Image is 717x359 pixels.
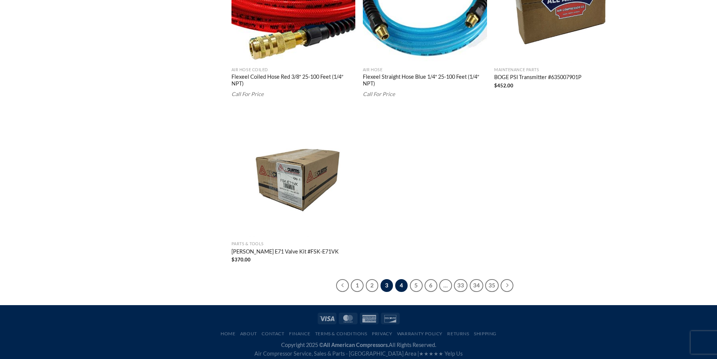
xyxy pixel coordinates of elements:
a: [PERSON_NAME] E71 Valve Kit #FSK-E71VK [231,248,339,257]
a: 1 [351,279,364,292]
strong: All American Compressors. [323,342,389,348]
a: 2 [366,279,379,292]
p: Parts & Tools [231,241,356,246]
bdi: 452.00 [494,82,513,89]
a: Warranty Policy [397,331,443,336]
a: Shipping [474,331,496,336]
a: Terms & Conditions [315,331,367,336]
p: Air Hose [363,67,487,72]
a: 4 [395,279,408,292]
bdi: 370.00 [231,257,251,263]
a: 5 [410,279,423,292]
a: BOGE PSI Transmitter #635007901P [494,74,582,82]
a: 6 [425,279,437,292]
a: Flexeel Straight Hose Blue 1/4″ 25-100 Feet (1/4″ NPT) [363,73,487,89]
p: Maintenance Parts [494,67,618,72]
a: Returns [447,331,469,336]
a: Next [501,279,513,292]
em: Call For Price [363,91,395,97]
a: Flexeel Coiled Hose Red 3/8″ 25-100 Feet (1/4″ NPT) [231,73,356,89]
a: Contact [262,331,284,336]
a: 35 [485,279,499,292]
span: … [439,279,452,292]
a: About [240,331,257,336]
span: $ [231,257,234,263]
em: Call For Price [231,91,264,97]
nav: Product Pagination [231,279,618,292]
p: Air Hose Coiled [231,67,356,72]
img: Curtis E71 Valve Kit #FSK-E71VK [231,113,356,238]
a: Previous [336,279,349,292]
a: 34 [470,279,483,292]
span: $ [494,82,497,89]
a: Finance [289,331,310,336]
a: Home [221,331,235,336]
span: 3 [381,279,393,292]
a: 33 [454,279,467,292]
a: ★★★★★ Yelp Us [419,350,463,357]
a: Privacy [372,331,392,336]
